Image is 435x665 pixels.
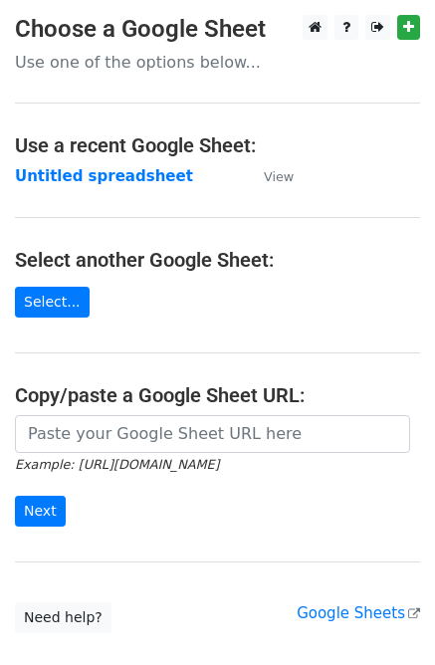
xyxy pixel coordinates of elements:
[15,248,420,272] h4: Select another Google Sheet:
[15,383,420,407] h4: Copy/paste a Google Sheet URL:
[15,457,219,472] small: Example: [URL][DOMAIN_NAME]
[15,167,193,185] a: Untitled spreadsheet
[244,167,294,185] a: View
[297,604,420,622] a: Google Sheets
[15,602,111,633] a: Need help?
[15,52,420,73] p: Use one of the options below...
[15,133,420,157] h4: Use a recent Google Sheet:
[15,287,90,318] a: Select...
[15,415,410,453] input: Paste your Google Sheet URL here
[15,15,420,44] h3: Choose a Google Sheet
[15,496,66,527] input: Next
[264,169,294,184] small: View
